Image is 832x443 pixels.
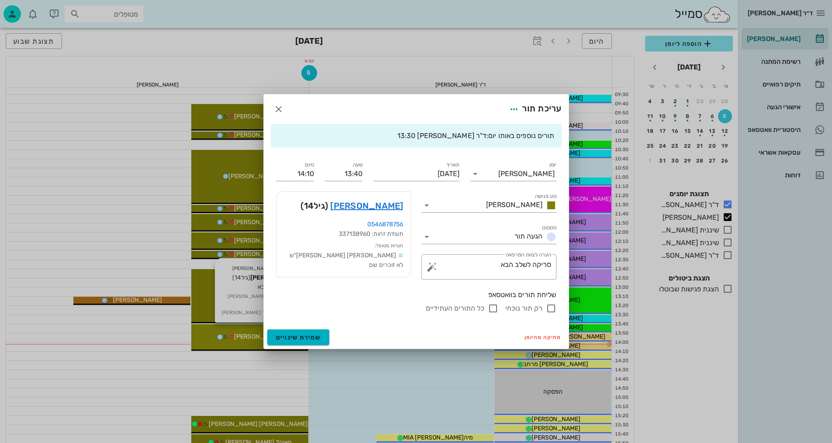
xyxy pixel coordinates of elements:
[352,162,362,168] label: שעה
[305,162,314,168] label: סיום
[549,162,556,168] label: יומן
[535,193,556,200] label: סוג פגישה
[421,230,556,244] div: סטטוסהגעה תור
[470,167,556,181] div: יומן[PERSON_NAME]
[542,225,556,231] label: סטטוס
[505,252,551,258] label: הערה לצוות המרפאה
[445,162,459,168] label: תאריך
